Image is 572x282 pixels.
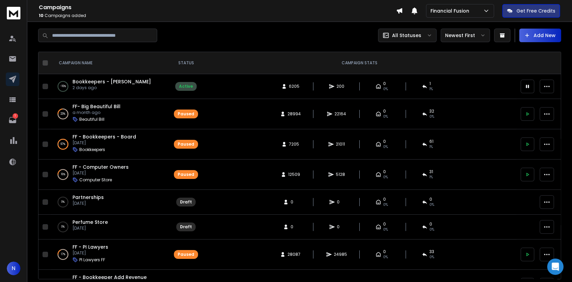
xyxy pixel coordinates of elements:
[51,129,170,160] td: 97%FF - Bookkeepers - Board[DATE]Bookkeepers
[429,81,431,86] span: 1
[7,7,20,19] img: logo
[39,3,396,12] h1: Campaigns
[383,175,388,180] span: 0%
[392,32,421,39] p: All Statuses
[429,139,434,144] span: 61
[39,13,44,18] span: 10
[179,84,193,89] div: Active
[383,202,388,208] span: 0%
[502,4,560,18] button: Get Free Credits
[178,142,194,147] div: Paused
[429,227,434,232] span: 0%
[517,7,555,14] p: Get Free Credits
[51,190,170,215] td: 0%Partnerships[DATE]
[429,249,434,254] span: 33
[72,170,129,176] p: [DATE]
[383,254,388,260] span: 0%
[79,257,105,263] p: PI Lawyers FF
[61,141,65,148] p: 97 %
[383,114,388,119] span: 0%
[429,197,432,202] span: 0
[72,103,120,110] a: FF- Big Beautiful Bill
[429,202,434,208] span: 0%
[61,199,65,205] p: 0 %
[288,252,300,257] span: 28087
[429,114,434,119] span: 0 %
[72,226,108,231] p: [DATE]
[180,224,192,230] div: Draft
[383,227,388,232] span: 0%
[178,252,194,257] div: Paused
[72,110,120,115] p: a month ago
[429,86,433,92] span: 1 %
[178,111,194,117] div: Paused
[6,113,19,127] a: 1
[51,239,170,270] td: 17%FF - PI Lawyers[DATE]PI Lawyers FF
[178,172,194,177] div: Paused
[72,78,151,85] a: Bookkeepers - [PERSON_NAME]
[334,252,347,257] span: 24985
[79,177,112,183] p: Computer Store
[519,29,561,42] button: Add New
[289,84,299,89] span: 6205
[51,52,170,74] th: CAMPAIGN NAME
[79,117,104,122] p: Beautiful Bill
[51,74,170,99] td: -16%Bookkeepers - [PERSON_NAME]2 days ago
[383,139,386,144] span: 0
[383,109,386,114] span: 0
[337,224,344,230] span: 0
[72,250,108,256] p: [DATE]
[441,29,490,42] button: Newest First
[334,111,346,117] span: 22164
[289,142,299,147] span: 7205
[61,251,65,258] p: 17 %
[72,85,151,90] p: 2 days ago
[336,142,345,147] span: 21011
[383,249,386,254] span: 0
[72,274,147,281] a: FF - Bookkeeper Add Revenue
[383,81,386,86] span: 0
[429,169,433,175] span: 31
[291,199,297,205] span: 0
[170,52,202,74] th: STATUS
[60,83,66,90] p: -16 %
[430,7,472,14] p: Financial Fusion
[336,172,345,177] span: 5128
[429,221,432,227] span: 0
[288,111,301,117] span: 28994
[429,175,433,180] span: 1 %
[180,199,192,205] div: Draft
[383,86,388,92] span: 0%
[291,224,297,230] span: 0
[61,111,65,117] p: 23 %
[202,52,517,74] th: CAMPAIGN STATS
[72,164,129,170] a: FF - Computer Owners
[429,144,433,150] span: 1 %
[7,262,20,275] button: N
[383,197,386,202] span: 0
[547,259,563,275] div: Open Intercom Messenger
[72,140,136,146] p: [DATE]
[72,133,136,140] a: FF - Bookkeepers - Board
[39,13,396,18] p: Campaigns added
[61,223,65,230] p: 0 %
[51,99,170,129] td: 23%FF- Big Beautiful Billa month agoBeautiful Bill
[72,244,108,250] a: FF - PI Lawyers
[383,169,386,175] span: 0
[61,171,65,178] p: 16 %
[51,160,170,190] td: 16%FF - Computer Owners[DATE]Computer Store
[429,254,434,260] span: 0 %
[429,109,434,114] span: 32
[51,215,170,239] td: 0%Perfume Store[DATE]
[288,172,300,177] span: 12509
[383,221,386,227] span: 0
[79,147,105,152] p: Bookkeepers
[72,194,104,201] a: Partnerships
